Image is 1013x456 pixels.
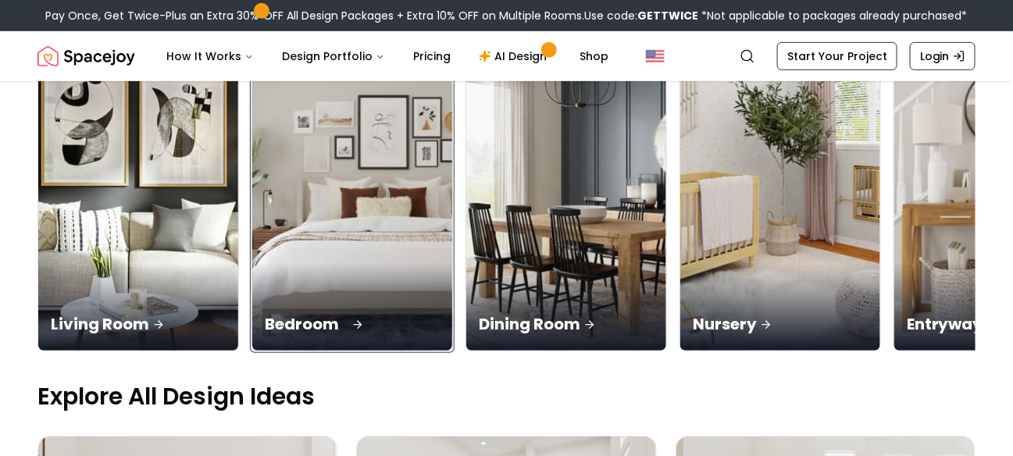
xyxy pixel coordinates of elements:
button: How It Works [154,41,266,72]
p: Dining Room [479,313,654,335]
nav: Global [37,31,976,81]
img: Spacejoy Logo [37,41,135,72]
div: Pay Once, Get Twice-Plus an Extra 30% OFF All Design Packages + Extra 10% OFF on Multiple Rooms. [46,8,968,23]
p: Explore All Design Ideas [37,383,976,411]
p: Nursery [693,313,868,335]
a: Spacejoy [37,41,135,72]
nav: Main [154,41,621,72]
p: Bedroom [265,313,440,335]
span: Use code: [585,8,699,23]
a: Start Your Project [777,42,897,70]
a: Login [910,42,976,70]
span: *Not applicable to packages already purchased* [699,8,968,23]
p: Living Room [51,313,226,335]
b: GETTWICE [638,8,699,23]
a: Shop [567,41,621,72]
a: AI Design [466,41,564,72]
img: United States [646,47,665,66]
a: Pricing [401,41,463,72]
button: Design Portfolio [269,41,398,72]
